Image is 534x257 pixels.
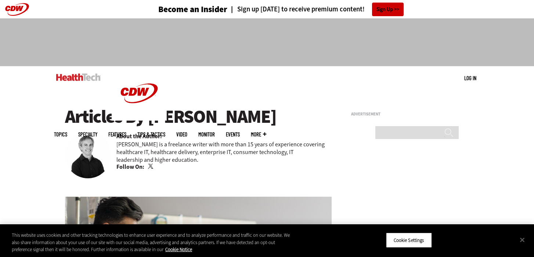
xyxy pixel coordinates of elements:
[112,115,167,122] a: CDW
[54,132,67,137] span: Topics
[112,66,167,121] img: Home
[227,6,365,13] a: Sign up [DATE] to receive premium content!
[372,3,404,16] a: Sign Up
[78,132,97,137] span: Specialty
[251,132,266,137] span: More
[137,132,165,137] a: Tips & Tactics
[165,246,192,253] a: More information about your privacy
[176,132,187,137] a: Video
[148,164,155,169] a: Twitter
[131,5,227,14] a: Become an Insider
[351,119,461,211] iframe: advertisement
[12,232,294,253] div: This website uses cookies and other tracking technologies to enhance user experience and to analy...
[158,5,227,14] h3: Become an Insider
[226,132,240,137] a: Events
[386,232,432,248] button: Cookie Settings
[116,140,332,164] p: [PERSON_NAME] is a freelance writer with more than 15 years of experience covering healthcare IT,...
[108,132,126,137] a: Features
[133,26,401,59] iframe: advertisement
[56,74,101,81] img: Home
[464,75,476,81] a: Log in
[464,74,476,82] div: User menu
[198,132,215,137] a: MonITor
[65,132,111,178] img: Brian Eastwood
[116,163,144,171] b: Follow On:
[514,232,530,248] button: Close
